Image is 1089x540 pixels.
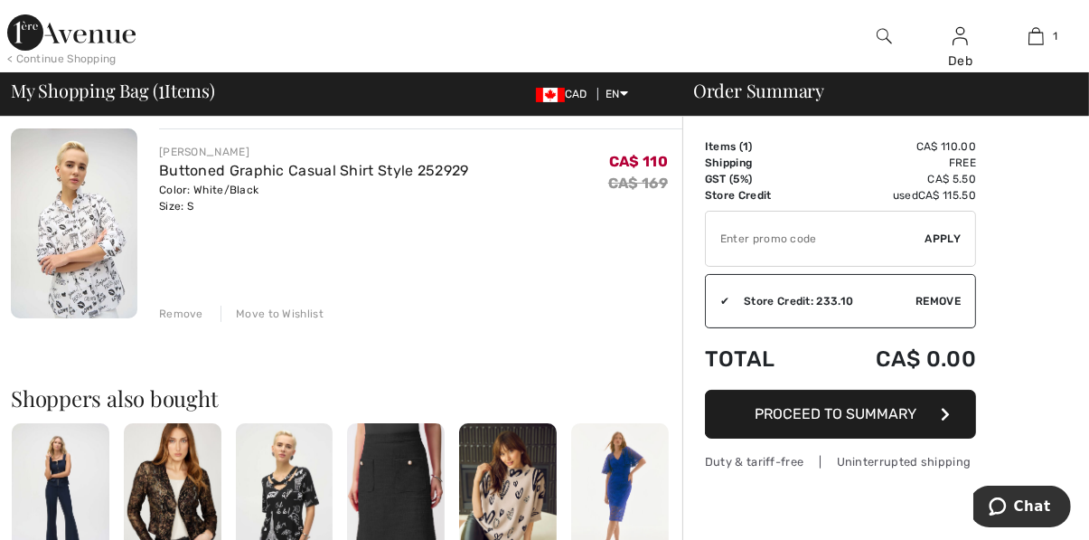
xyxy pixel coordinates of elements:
img: My Info [953,25,968,47]
iframe: Opens a widget where you can chat to one of our agents [973,486,1071,531]
span: Proceed to Summary [756,405,917,422]
div: < Continue Shopping [7,51,117,67]
div: [PERSON_NAME] [159,144,469,160]
td: CA$ 0.00 [817,328,976,390]
span: EN [606,88,628,100]
img: 1ère Avenue [7,14,136,51]
div: Move to Wishlist [221,306,324,322]
span: Remove [915,293,961,309]
span: CAD [536,88,595,100]
button: Proceed to Summary [705,390,976,439]
div: Order Summary [671,81,1078,99]
span: 1 [1053,28,1057,44]
span: Apply [925,231,962,247]
td: GST (5%) [705,171,817,187]
input: Promo code [706,212,925,266]
td: CA$ 110.00 [817,138,976,155]
img: My Bag [1028,25,1044,47]
td: Free [817,155,976,171]
a: Buttoned Graphic Casual Shirt Style 252929 [159,162,469,179]
div: Duty & tariff-free | Uninterrupted shipping [705,453,976,470]
td: Total [705,328,817,390]
td: Shipping [705,155,817,171]
td: CA$ 5.50 [817,171,976,187]
div: Color: White/Black Size: S [159,182,469,214]
div: Store Credit: 233.10 [729,293,915,309]
span: My Shopping Bag ( Items) [11,81,215,99]
td: used [817,187,976,204]
h2: Shoppers also bought [11,387,682,409]
img: Buttoned Graphic Casual Shirt Style 252929 [11,128,137,318]
img: Canadian Dollar [536,88,565,102]
img: search the website [877,25,892,47]
s: CA$ 169 [608,175,668,192]
span: 1 [743,140,748,153]
div: Remove [159,306,203,322]
div: ✔ [706,293,729,309]
span: CA$ 115.50 [918,189,976,202]
a: Sign In [953,27,968,44]
a: 1 [1000,25,1074,47]
div: Deb [923,52,997,71]
span: CA$ 110 [609,153,668,170]
td: Store Credit [705,187,817,204]
td: Items ( ) [705,138,817,155]
span: 1 [158,77,164,100]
